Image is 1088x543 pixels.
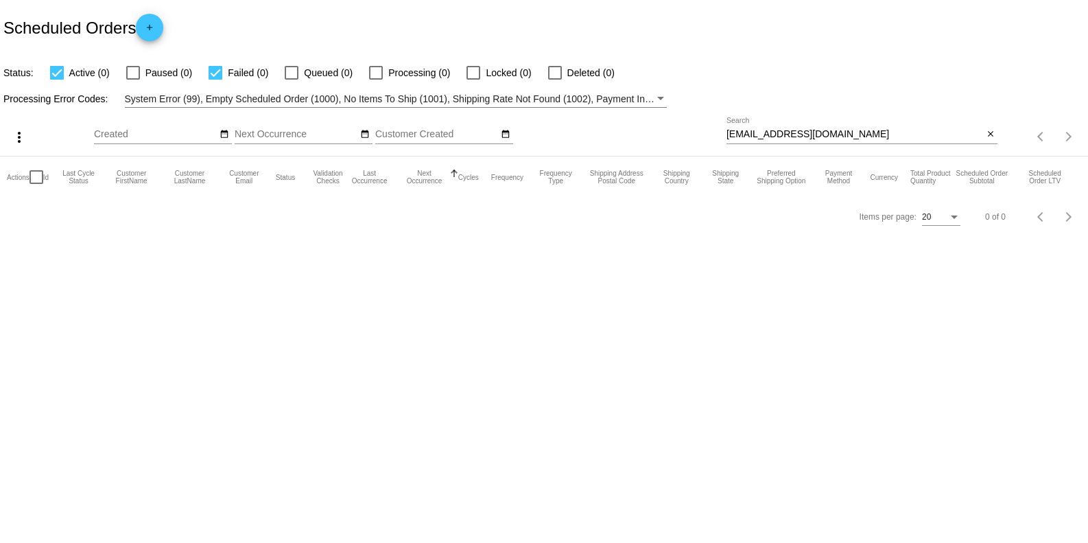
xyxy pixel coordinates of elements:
button: Change sorting for Frequency [491,173,523,181]
button: Change sorting for LastProcessingCycleId [61,170,96,185]
input: Created [94,129,217,140]
button: Change sorting for LifetimeValue [1021,170,1068,185]
button: Next page [1055,123,1083,150]
button: Change sorting for PreferredShippingOption [755,170,807,185]
button: Change sorting for NextOccurrenceUtc [403,170,445,185]
mat-icon: add [141,23,158,39]
span: Failed (0) [228,65,268,81]
mat-icon: date_range [360,129,370,140]
button: Change sorting for CustomerFirstName [108,170,154,185]
span: Processing (0) [388,65,450,81]
button: Change sorting for ShippingState [708,170,743,185]
mat-icon: more_vert [11,129,27,146]
button: Change sorting for PaymentMethod.Type [820,170,858,185]
span: 20 [922,212,931,222]
span: Paused (0) [145,65,192,81]
span: Status: [3,67,34,78]
div: 0 of 0 [985,212,1006,222]
button: Change sorting for Id [43,173,49,181]
input: Customer Created [375,129,499,140]
input: Next Occurrence [235,129,358,140]
mat-select: Filter by Processing Error Codes [125,91,667,108]
mat-icon: date_range [501,129,510,140]
mat-header-cell: Validation Checks [307,157,348,198]
input: Search [726,129,983,140]
button: Previous page [1028,203,1055,231]
mat-select: Items per page: [922,213,960,222]
mat-header-cell: Total Product Quantity [910,157,955,198]
button: Next page [1055,203,1083,231]
button: Change sorting for CustomerLastName [167,170,213,185]
mat-icon: close [986,129,995,140]
mat-header-cell: Actions [7,157,29,198]
span: Deleted (0) [567,65,615,81]
button: Clear [983,128,997,142]
button: Previous page [1028,123,1055,150]
button: Change sorting for ShippingPostcode [588,170,645,185]
span: Queued (0) [304,65,353,81]
span: Active (0) [69,65,110,81]
button: Change sorting for ShippingCountry [657,170,696,185]
button: Change sorting for FrequencyType [536,170,576,185]
h2: Scheduled Orders [3,14,163,41]
button: Change sorting for CustomerEmail [225,170,263,185]
mat-icon: date_range [220,129,229,140]
div: Items per page: [860,212,916,222]
button: Change sorting for LastOccurrenceUtc [348,170,391,185]
button: Change sorting for CurrencyIso [870,173,898,181]
button: Change sorting for Cycles [458,173,479,181]
span: Locked (0) [486,65,531,81]
button: Change sorting for Status [276,173,295,181]
span: Processing Error Codes: [3,93,108,104]
button: Change sorting for Subtotal [955,170,1008,185]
